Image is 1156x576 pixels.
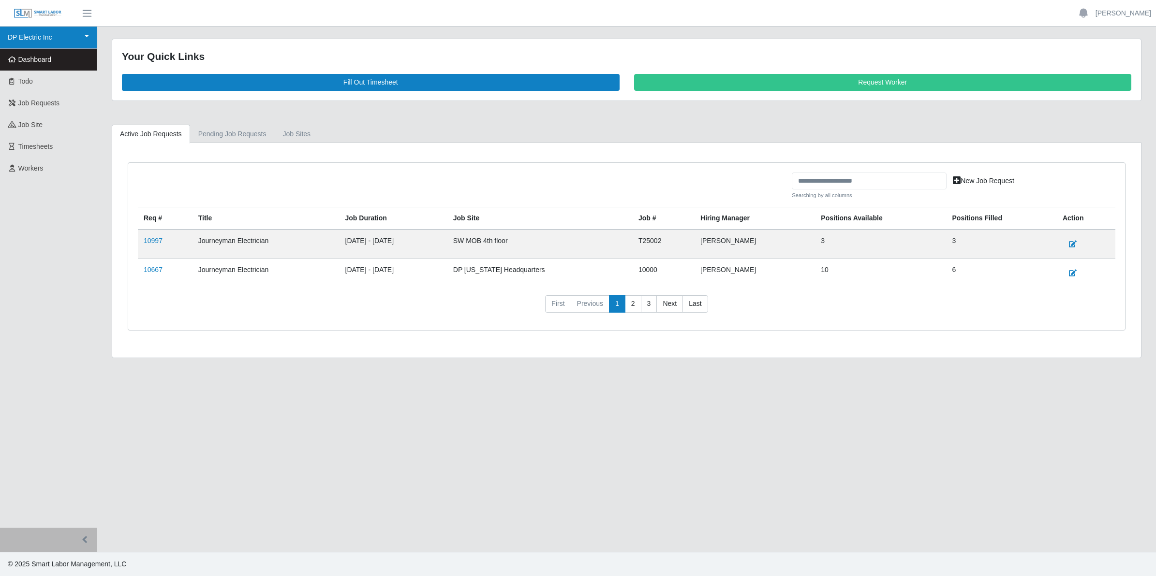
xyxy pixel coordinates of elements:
a: 10997 [144,237,163,245]
a: Next [656,295,683,313]
td: 6 [947,259,1057,288]
th: Action [1057,207,1115,230]
a: Fill Out Timesheet [122,74,620,91]
th: job site [447,207,633,230]
th: Job Duration [340,207,447,230]
th: Req # [138,207,193,230]
td: Journeyman Electrician [193,259,340,288]
span: Job Requests [18,99,60,107]
a: 2 [625,295,641,313]
td: DP [US_STATE] Headquarters [447,259,633,288]
td: 10000 [633,259,695,288]
td: SW MOB 4th floor [447,230,633,259]
td: T25002 [633,230,695,259]
td: [PERSON_NAME] [695,259,815,288]
td: 3 [947,230,1057,259]
a: 1 [609,295,625,313]
th: Hiring Manager [695,207,815,230]
td: [PERSON_NAME] [695,230,815,259]
a: Request Worker [634,74,1132,91]
th: Title [193,207,340,230]
span: Todo [18,77,33,85]
a: job sites [275,125,319,144]
a: 3 [641,295,657,313]
a: New Job Request [947,173,1021,189]
a: 10667 [144,266,163,274]
th: Positions Available [815,207,946,230]
td: [DATE] - [DATE] [340,230,447,259]
span: Dashboard [18,56,52,63]
a: Pending Job Requests [190,125,275,144]
a: Last [682,295,708,313]
td: [DATE] - [DATE] [340,259,447,288]
a: [PERSON_NAME] [1096,8,1151,18]
nav: pagination [138,295,1115,320]
td: 10 [815,259,946,288]
th: Positions Filled [947,207,1057,230]
span: Timesheets [18,143,53,150]
small: Searching by all columns [792,191,947,200]
span: job site [18,121,43,129]
img: SLM Logo [14,8,62,19]
th: Job # [633,207,695,230]
a: Active Job Requests [112,125,190,144]
span: © 2025 Smart Labor Management, LLC [8,560,126,568]
td: Journeyman Electrician [193,230,340,259]
td: 3 [815,230,946,259]
span: Workers [18,164,44,172]
div: Your Quick Links [122,49,1131,64]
